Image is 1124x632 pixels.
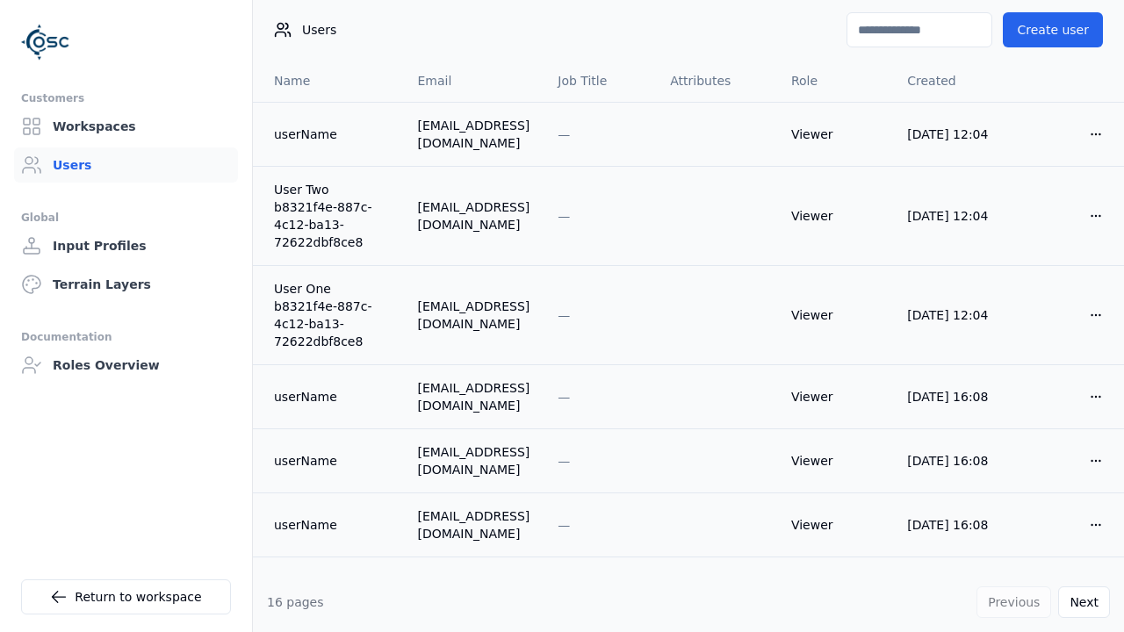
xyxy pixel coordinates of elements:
[893,60,1011,102] th: Created
[544,60,656,102] th: Job Title
[907,452,997,470] div: [DATE] 16:08
[417,117,530,152] div: [EMAIL_ADDRESS][DOMAIN_NAME]
[907,207,997,225] div: [DATE] 12:04
[21,88,231,109] div: Customers
[274,280,389,350] a: User One b8321f4e-887c-4c12-ba13-72622dbf8ce8
[558,518,570,532] span: —
[274,181,389,251] a: User Two b8321f4e-887c-4c12-ba13-72622dbf8ce8
[791,516,879,534] div: Viewer
[907,306,997,324] div: [DATE] 12:04
[267,595,324,609] span: 16 pages
[791,452,879,470] div: Viewer
[791,306,879,324] div: Viewer
[558,390,570,404] span: —
[274,388,389,406] a: userName
[656,60,777,102] th: Attributes
[21,327,231,348] div: Documentation
[274,452,389,470] a: userName
[1058,586,1110,618] button: Next
[21,207,231,228] div: Global
[417,198,530,233] div: [EMAIL_ADDRESS][DOMAIN_NAME]
[907,126,997,143] div: [DATE] 12:04
[907,388,997,406] div: [DATE] 16:08
[253,60,403,102] th: Name
[791,207,879,225] div: Viewer
[558,209,570,223] span: —
[14,267,238,302] a: Terrain Layers
[21,18,70,67] img: Logo
[791,126,879,143] div: Viewer
[274,516,389,534] a: userName
[274,126,389,143] a: userName
[558,127,570,141] span: —
[417,298,530,333] div: [EMAIL_ADDRESS][DOMAIN_NAME]
[417,507,530,542] div: [EMAIL_ADDRESS][DOMAIN_NAME]
[21,579,231,614] a: Return to workspace
[558,454,570,468] span: —
[417,379,530,414] div: [EMAIL_ADDRESS][DOMAIN_NAME]
[14,109,238,144] a: Workspaces
[14,228,238,263] a: Input Profiles
[302,21,336,39] span: Users
[14,147,238,183] a: Users
[791,388,879,406] div: Viewer
[907,516,997,534] div: [DATE] 16:08
[14,348,238,383] a: Roles Overview
[558,308,570,322] span: —
[417,571,530,607] div: [EMAIL_ADDRESS][DOMAIN_NAME]
[1003,12,1103,47] button: Create user
[417,443,530,478] div: [EMAIL_ADDRESS][DOMAIN_NAME]
[403,60,544,102] th: Email
[777,60,893,102] th: Role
